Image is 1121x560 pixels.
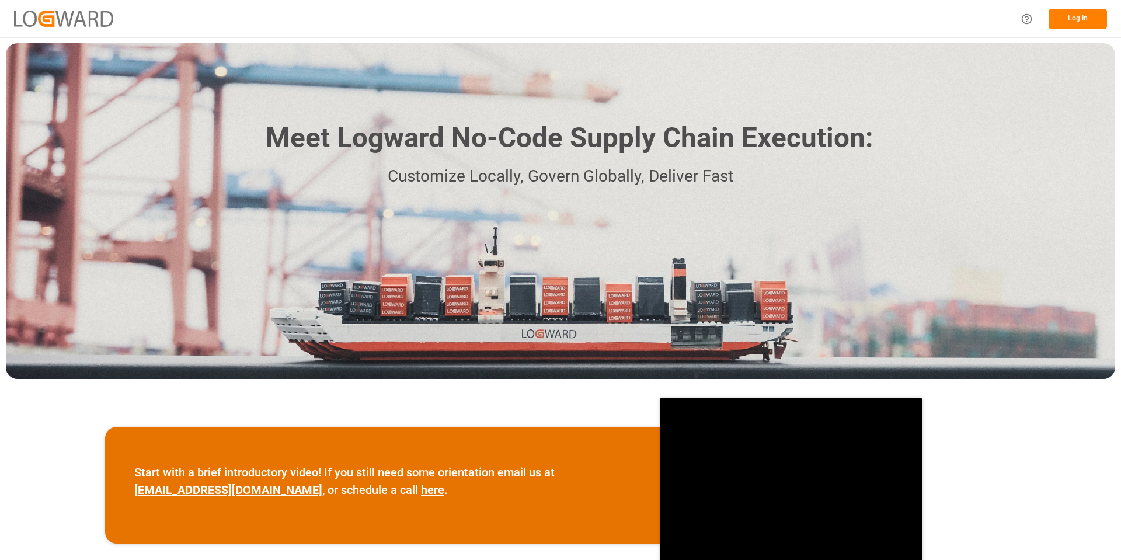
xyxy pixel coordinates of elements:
[421,483,444,497] a: here
[14,11,113,26] img: Logward_new_orange.png
[266,117,873,159] h1: Meet Logward No-Code Supply Chain Execution:
[1049,9,1107,29] button: Log In
[248,164,873,190] p: Customize Locally, Govern Globally, Deliver Fast
[134,483,322,497] a: [EMAIL_ADDRESS][DOMAIN_NAME]
[1014,6,1040,32] button: Help Center
[134,464,631,499] p: Start with a brief introductory video! If you still need some orientation email us at , or schedu...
